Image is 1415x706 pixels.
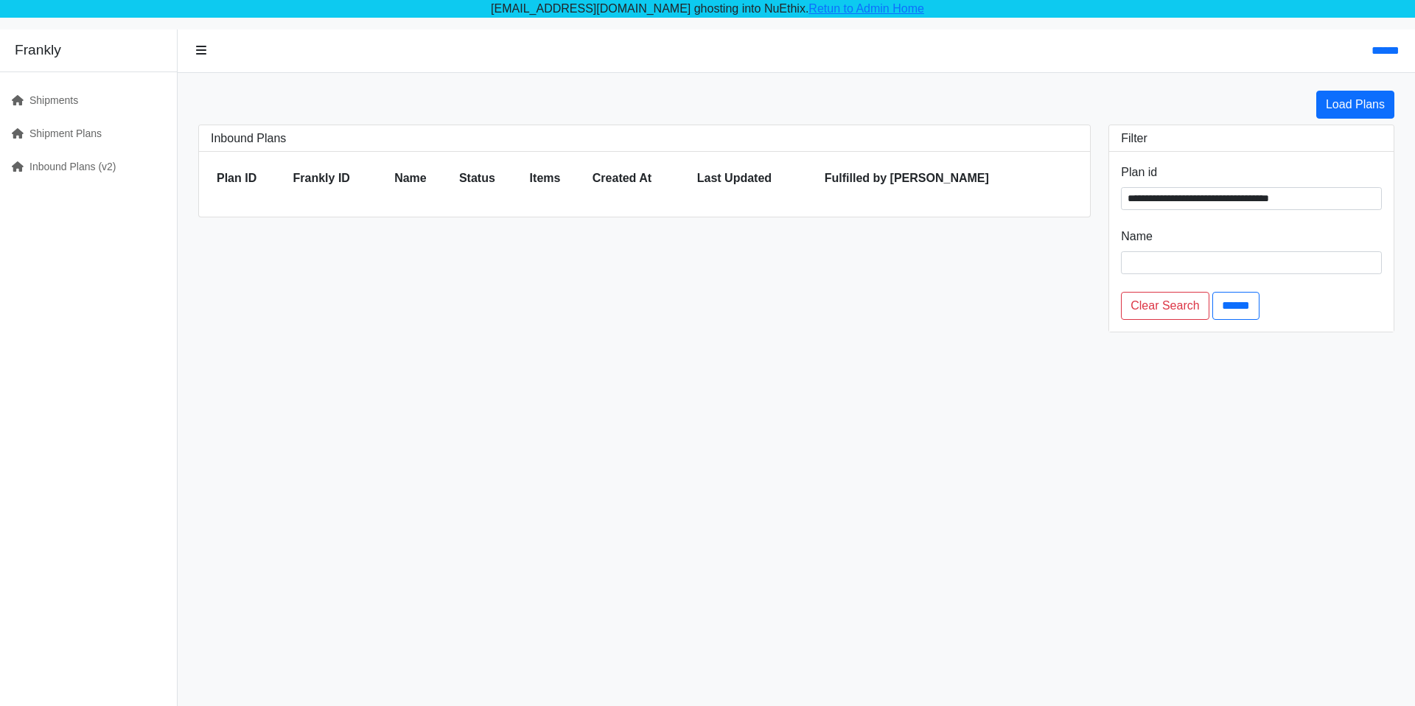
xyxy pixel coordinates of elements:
a: Retun to Admin Home [808,2,924,15]
a: Load Plans [1316,91,1394,119]
th: Status [453,164,524,193]
th: Name [388,164,453,193]
th: Created At [587,164,691,193]
th: Frankly ID [287,164,389,193]
th: Items [524,164,587,193]
th: Plan ID [211,164,287,193]
label: Name [1121,228,1153,245]
h3: Filter [1121,131,1382,145]
th: Fulfilled by [PERSON_NAME] [819,164,1079,193]
label: Plan id [1121,164,1157,181]
a: Clear Search [1121,292,1209,320]
h3: Inbound Plans [211,131,1078,145]
th: Last Updated [691,164,819,193]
